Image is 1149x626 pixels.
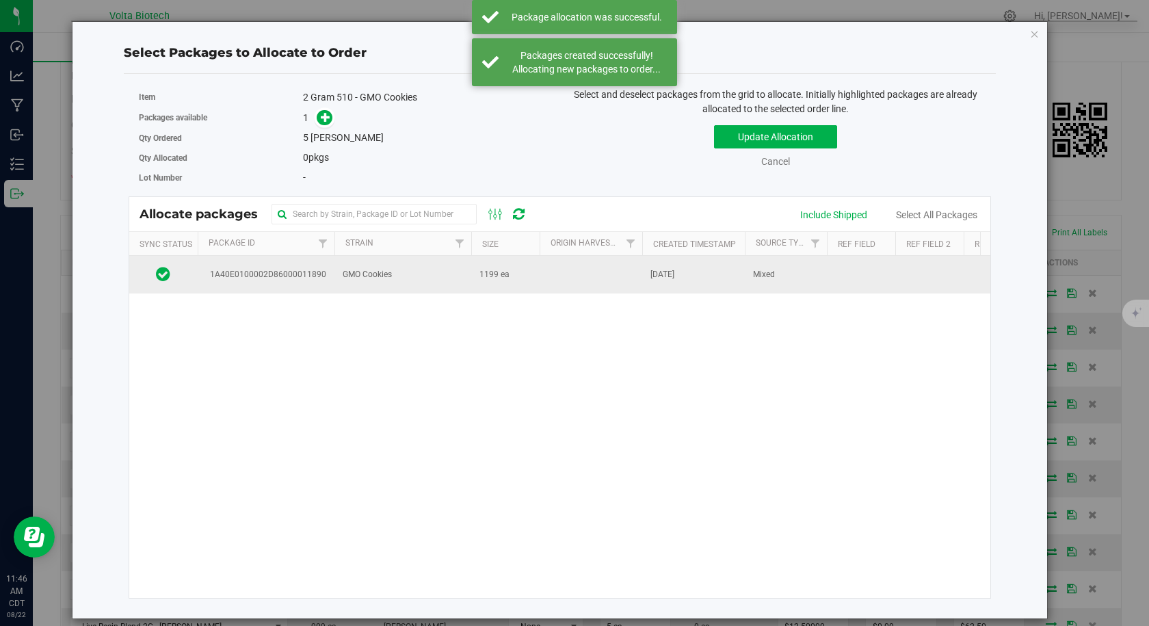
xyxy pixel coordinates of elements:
[272,204,477,224] input: Search by Strain, Package ID or Lot Number
[896,209,977,220] a: Select All Packages
[506,10,667,24] div: Package allocation was successful.
[975,239,1019,249] a: Ref Field 3
[139,91,303,103] label: Item
[753,268,775,281] span: Mixed
[714,125,837,148] button: Update Allocation
[761,156,790,167] a: Cancel
[506,49,667,76] div: Packages created successfully! Allocating new packages to order...
[139,172,303,184] label: Lot Number
[449,232,471,255] a: Filter
[139,132,303,144] label: Qty Ordered
[205,268,326,281] span: 1A40E0100002D86000011890
[906,239,951,249] a: Ref Field 2
[124,44,996,62] div: Select Packages to Allocate to Order
[156,265,170,284] span: In Sync
[343,268,392,281] span: GMO Cookies
[804,232,827,255] a: Filter
[303,152,329,163] span: pkgs
[311,132,384,143] span: [PERSON_NAME]
[139,152,303,164] label: Qty Allocated
[303,152,308,163] span: 0
[574,89,977,114] span: Select and deselect packages from the grid to allocate. Initially highlighted packages are alread...
[479,268,510,281] span: 1199 ea
[303,132,308,143] span: 5
[620,232,642,255] a: Filter
[140,239,192,249] a: Sync Status
[650,268,674,281] span: [DATE]
[209,238,255,248] a: Package Id
[303,112,308,123] span: 1
[303,90,549,105] div: 2 Gram 510 - GMO Cookies
[140,207,272,222] span: Allocate packages
[312,232,334,255] a: Filter
[551,238,620,248] a: Origin Harvests
[838,239,875,249] a: Ref Field
[303,172,306,183] span: -
[800,208,867,222] div: Include Shipped
[653,239,736,249] a: Created Timestamp
[14,517,55,558] iframe: Resource center
[482,239,499,249] a: Size
[345,238,373,248] a: Strain
[756,238,808,248] a: Source Type
[139,112,303,124] label: Packages available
